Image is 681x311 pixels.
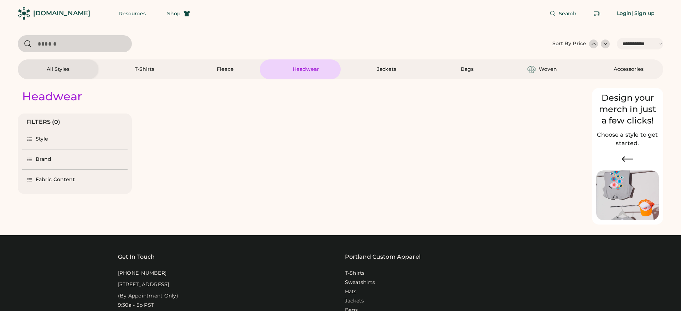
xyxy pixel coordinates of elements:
a: Hats [345,288,357,295]
div: (By Appointment Only) [118,292,178,300]
div: 9:30a - 5p PST [118,302,154,309]
div: Bags [461,66,474,73]
div: | Sign up [631,10,655,17]
div: Sort By Price [552,40,586,47]
button: Retrieve an order [590,6,604,21]
button: Shop [159,6,198,21]
div: [DOMAIN_NAME] [33,9,90,18]
div: Headwear [22,89,82,104]
h2: Choose a style to get started. [596,131,659,148]
div: FILTERS (0) [26,118,61,126]
div: T-Shirts [135,66,154,73]
span: Shop [167,11,181,16]
a: T-Shirts [345,270,365,277]
div: All Styles [47,66,69,73]
img: T-Shirts Icon [123,65,132,74]
div: Woven [539,66,557,73]
div: Headwear [293,66,319,73]
div: Jackets [377,66,396,73]
button: Resources [110,6,154,21]
div: Design your merch in just a few clicks! [596,92,659,126]
img: Bags Icon [449,65,458,74]
img: Headwear Icon [281,65,290,74]
img: Accessories Icon [602,65,611,74]
div: [PHONE_NUMBER] [118,270,167,277]
img: Fleece Icon [205,65,214,74]
a: Jackets [345,297,364,305]
div: Brand [36,156,52,163]
div: [STREET_ADDRESS] [118,281,169,288]
div: Fleece [217,66,234,73]
div: Fabric Content [36,176,75,183]
img: Rendered Logo - Screens [18,7,30,20]
img: Image of Lisa Congdon Eye Print on T-Shirt and Hat [596,170,659,221]
img: Jackets Icon [366,65,374,74]
a: Portland Custom Apparel [345,253,421,261]
div: Accessories [614,66,644,73]
button: Search [541,6,585,21]
div: Login [617,10,632,17]
div: Get In Touch [118,253,155,261]
img: Woven Icon [527,65,536,74]
div: Style [36,136,48,143]
a: Sweatshirts [345,279,375,286]
span: Search [559,11,577,16]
